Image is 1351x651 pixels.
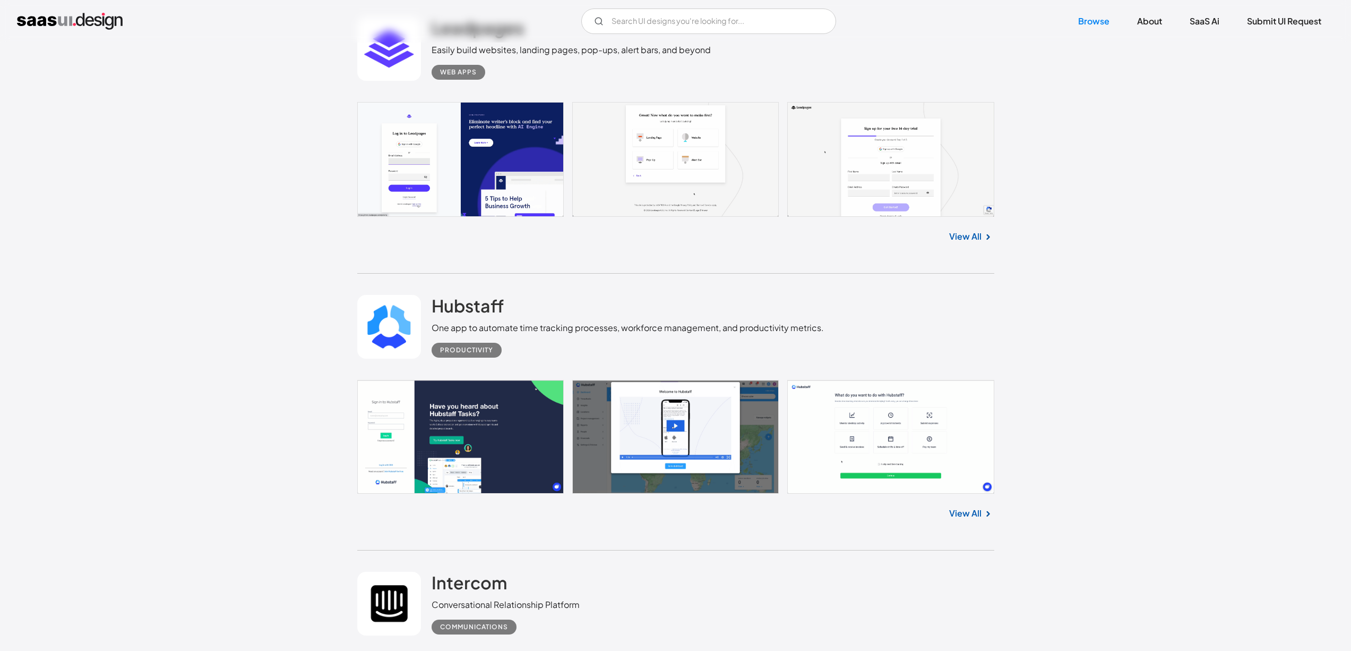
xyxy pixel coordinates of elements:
div: Easily build websites, landing pages, pop-ups, alert bars, and beyond [432,44,711,56]
a: home [17,13,123,30]
div: One app to automate time tracking processes, workforce management, and productivity metrics. [432,322,824,334]
a: SaaS Ai [1177,10,1232,33]
div: Web Apps [440,66,477,79]
h2: Hubstaff [432,295,504,316]
a: Browse [1065,10,1122,33]
div: Conversational Relationship Platform [432,598,580,611]
div: Communications [440,621,508,633]
input: Search UI designs you're looking for... [581,9,836,34]
a: About [1124,10,1175,33]
form: Email Form [581,9,836,34]
a: Intercom [432,572,507,598]
a: View All [949,507,982,520]
div: Productivity [440,344,493,357]
h2: Intercom [432,572,507,593]
a: Hubstaff [432,295,504,322]
a: View All [949,230,982,243]
a: Submit UI Request [1234,10,1334,33]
